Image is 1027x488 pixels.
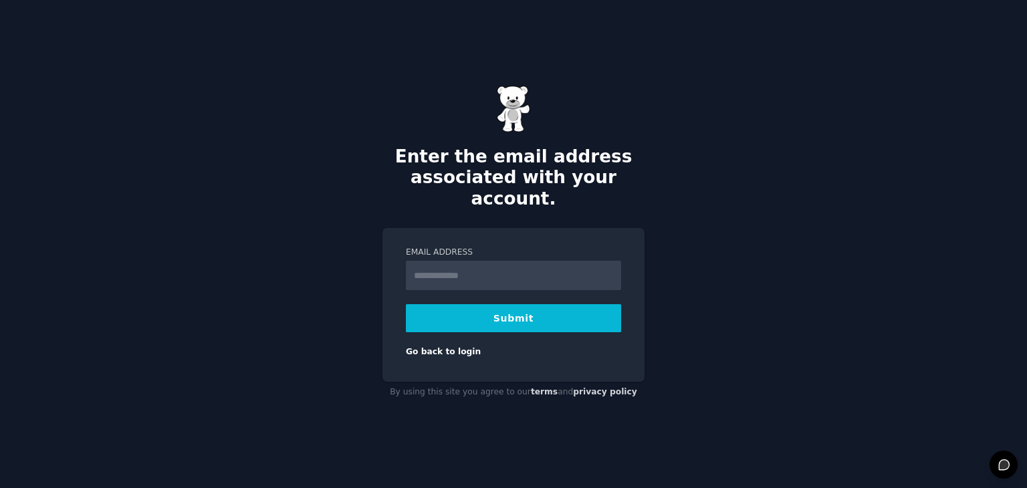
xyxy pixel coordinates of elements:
[497,86,530,132] img: Gummy Bear
[531,387,558,396] a: terms
[406,247,621,259] label: Email Address
[406,347,481,356] a: Go back to login
[406,304,621,332] button: Submit
[382,146,645,210] h2: Enter the email address associated with your account.
[573,387,637,396] a: privacy policy
[382,382,645,403] div: By using this site you agree to our and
